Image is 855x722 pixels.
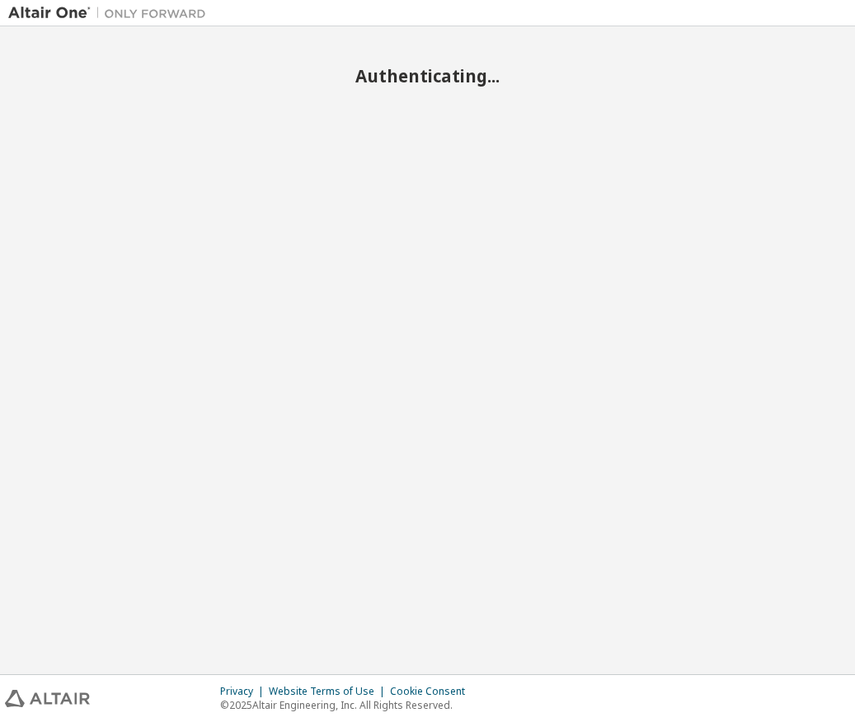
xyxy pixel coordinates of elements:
[390,685,475,698] div: Cookie Consent
[8,5,214,21] img: Altair One
[220,698,475,712] p: © 2025 Altair Engineering, Inc. All Rights Reserved.
[8,65,847,87] h2: Authenticating...
[5,690,90,707] img: altair_logo.svg
[269,685,390,698] div: Website Terms of Use
[220,685,269,698] div: Privacy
